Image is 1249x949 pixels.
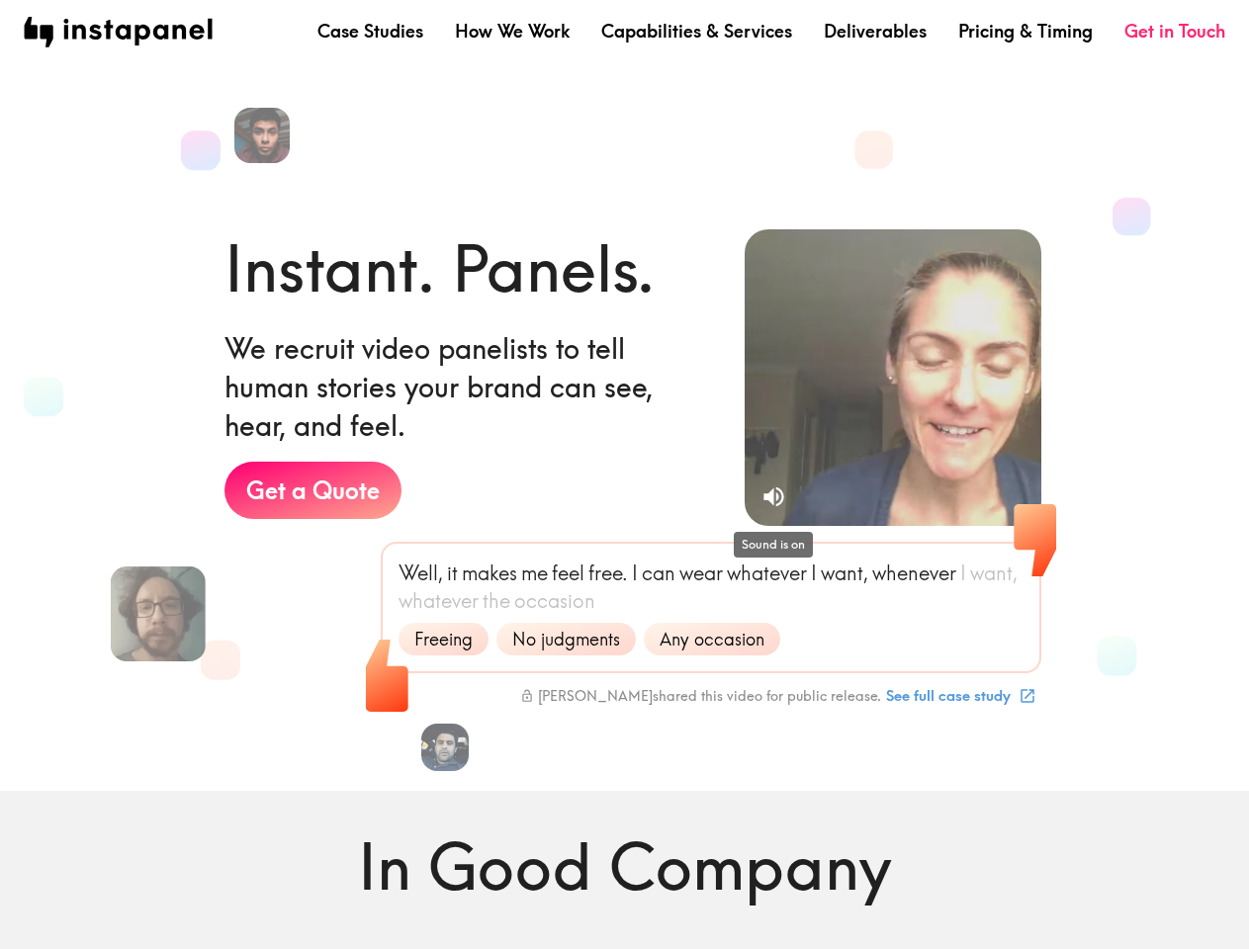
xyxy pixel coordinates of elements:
[588,560,628,587] span: free.
[224,462,401,519] a: Get a Quote
[1124,19,1225,43] a: Get in Touch
[514,587,595,615] span: occasion
[727,560,807,587] span: whatever
[521,560,548,587] span: me
[55,822,1195,911] h1: In Good Company
[881,679,1039,713] a: See full case study
[958,19,1093,43] a: Pricing & Timing
[970,560,1018,587] span: want,
[821,560,868,587] span: want,
[824,19,927,43] a: Deliverables
[601,19,792,43] a: Capabilities & Services
[811,560,817,587] span: I
[648,627,776,651] span: Any occasion
[399,587,479,615] span: whatever
[500,627,632,651] span: No judgments
[679,560,723,587] span: wear
[24,17,213,47] img: instapanel
[224,224,655,313] h1: Instant. Panels.
[734,532,813,558] div: Sound is on
[753,475,795,518] button: Sound is on
[317,19,423,43] a: Case Studies
[399,560,443,587] span: Well,
[632,560,638,587] span: I
[872,560,956,587] span: whenever
[421,724,469,771] img: Ronak
[455,19,570,43] a: How We Work
[224,329,713,446] h6: We recruit video panelists to tell human stories your brand can see, hear, and feel.
[483,587,510,615] span: the
[520,687,881,705] div: [PERSON_NAME] shared this video for public release.
[552,560,584,587] span: feel
[402,627,485,651] span: Freeing
[462,560,517,587] span: makes
[960,560,966,587] span: I
[234,108,290,163] img: Alfredo
[110,566,205,661] img: Patrick
[642,560,675,587] span: can
[447,560,458,587] span: it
